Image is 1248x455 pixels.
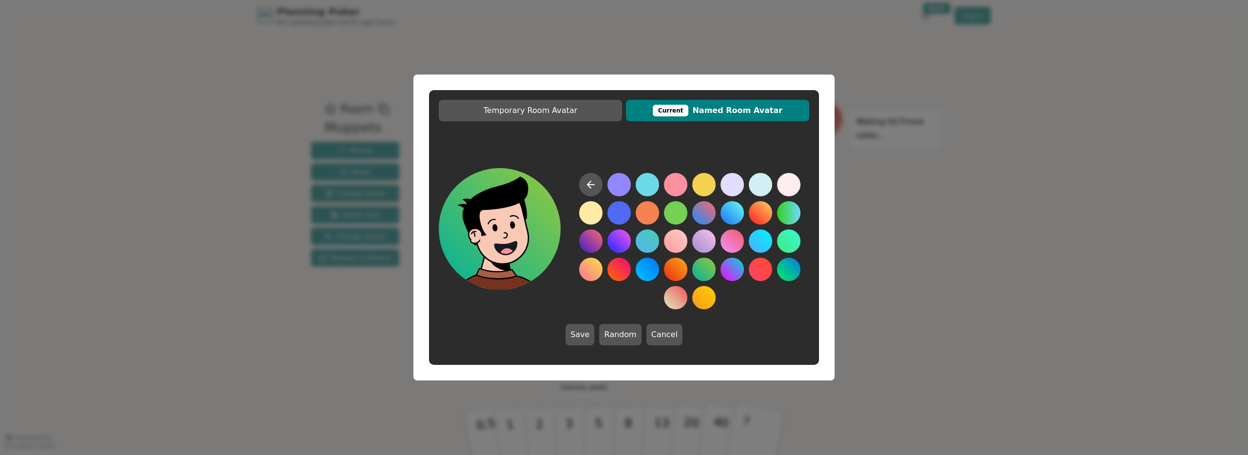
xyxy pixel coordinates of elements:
[646,324,682,345] button: Cancel
[626,100,809,121] button: CurrentNamed Room Avatar
[565,324,594,345] button: Save
[599,324,641,345] button: Random
[631,105,804,116] span: Named Room Avatar
[439,100,622,121] button: Temporary Room Avatar
[653,105,689,116] div: This avatar will be displayed in dedicated rooms
[444,105,617,116] span: Temporary Room Avatar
